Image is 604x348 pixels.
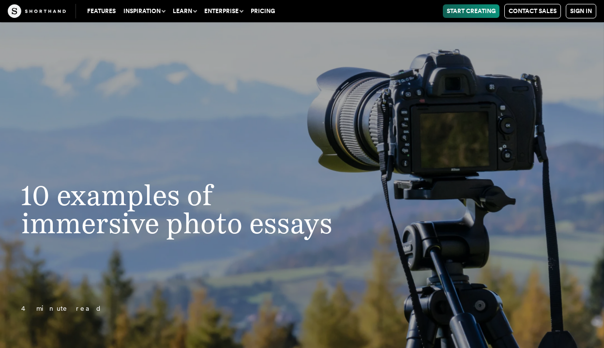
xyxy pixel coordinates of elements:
[2,303,352,315] p: 4 minute read
[120,4,169,18] button: Inspiration
[2,182,352,238] h1: 10 examples of immersive photo essays
[200,4,247,18] button: Enterprise
[443,4,499,18] a: Start Creating
[566,4,596,18] a: Sign in
[83,4,120,18] a: Features
[169,4,200,18] button: Learn
[8,4,66,18] img: The Craft
[504,4,561,18] a: Contact Sales
[247,4,279,18] a: Pricing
